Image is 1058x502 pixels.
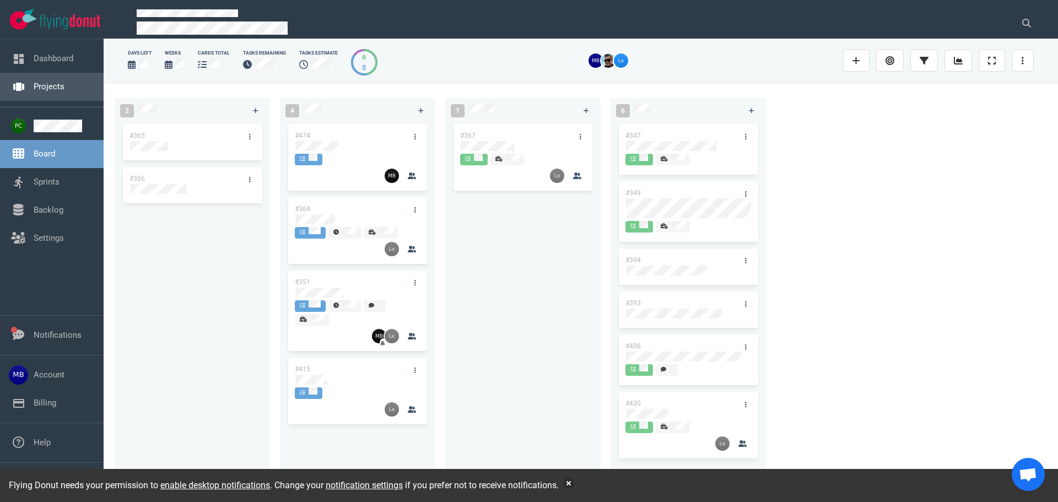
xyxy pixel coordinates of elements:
img: 26 [715,436,730,451]
a: Sprints [34,177,60,187]
a: #367 [460,132,476,139]
a: Settings [34,233,64,243]
a: Help [34,438,51,447]
a: enable desktop notifications [160,480,270,490]
img: 26 [385,242,399,256]
img: 26 [372,329,386,343]
img: 26 [589,53,603,68]
img: Flying Donut text logo [40,14,100,29]
a: Dashboard [34,53,73,63]
img: 26 [385,402,399,417]
a: #349 [625,189,641,197]
div: 5 [362,62,366,73]
img: 26 [550,169,564,183]
span: 4 [285,104,299,117]
span: 6 [616,104,630,117]
div: Weeks [165,50,185,57]
a: #474 [295,132,310,139]
a: #366 [129,175,145,182]
span: 1 [451,104,465,117]
div: Tasks Estimate [299,50,338,57]
img: 26 [385,169,399,183]
a: #430 [625,400,641,407]
a: #415 [295,365,310,373]
a: #393 [625,299,641,307]
a: Projects [34,82,64,91]
div: cards total [198,50,230,57]
span: . Change your if you prefer not to receive notifications. [270,480,559,490]
a: Account [34,370,64,380]
a: Notifications [34,330,82,340]
img: 26 [601,53,616,68]
div: days left [128,50,152,57]
div: Tasks Remaining [243,50,286,57]
img: 26 [614,53,628,68]
span: Flying Donut needs your permission to [9,480,270,490]
a: #365 [129,132,145,139]
a: #406 [625,342,641,350]
a: #347 [625,132,641,139]
div: 6 [362,52,366,62]
a: Board [34,149,55,159]
a: #394 [625,256,641,264]
span: 2 [120,104,134,117]
a: notification settings [326,480,403,490]
a: Billing [34,398,56,408]
a: Backlog [34,205,63,215]
div: Open de chat [1012,458,1045,491]
img: 26 [385,329,399,343]
a: #351 [295,278,310,286]
a: #364 [295,205,310,213]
